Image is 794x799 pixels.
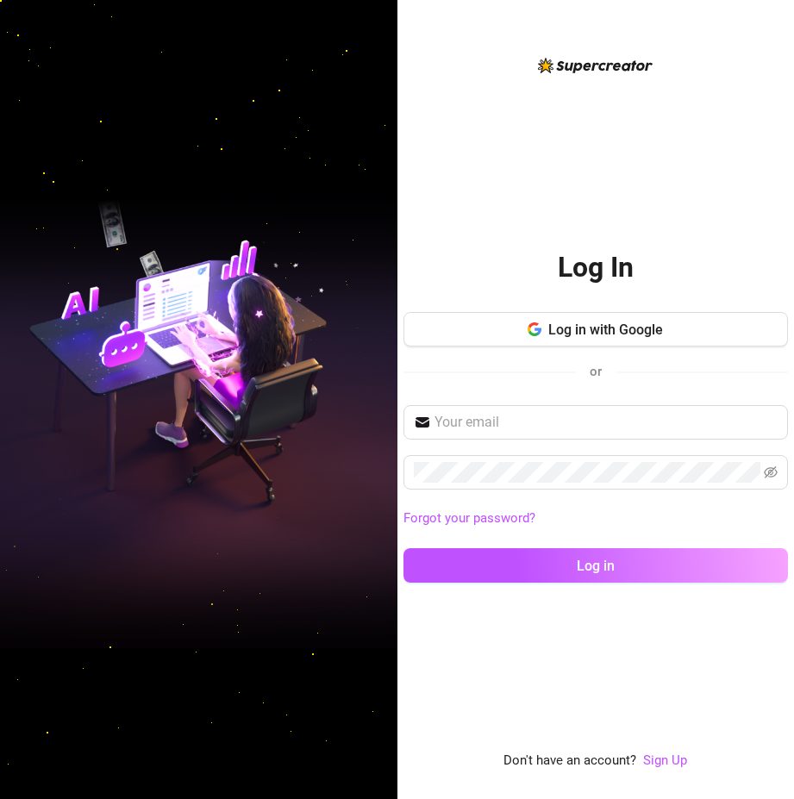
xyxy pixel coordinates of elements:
[403,548,788,583] button: Log in
[764,465,778,479] span: eye-invisible
[643,751,687,771] a: Sign Up
[403,510,535,526] a: Forgot your password?
[538,58,653,73] img: logo-BBDzfeDw.svg
[403,312,788,346] button: Log in with Google
[643,752,687,768] a: Sign Up
[503,751,636,771] span: Don't have an account?
[558,250,634,285] h2: Log In
[590,364,602,379] span: or
[435,412,778,433] input: Your email
[577,558,615,574] span: Log in
[403,509,788,529] a: Forgot your password?
[548,321,663,338] span: Log in with Google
